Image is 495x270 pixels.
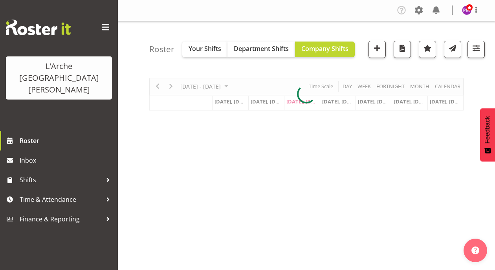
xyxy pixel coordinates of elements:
button: Highlight an important date within the roster. [419,41,436,58]
button: Send a list of all shifts for the selected filtered period to all rostered employees. [444,41,461,58]
div: L'Arche [GEOGRAPHIC_DATA][PERSON_NAME] [14,60,104,96]
button: Filter Shifts [467,41,485,58]
button: Your Shifts [182,42,227,57]
h4: Roster [149,45,174,54]
button: Department Shifts [227,42,295,57]
span: Roster [20,135,114,147]
span: Shifts [20,174,102,186]
button: Download a PDF of the roster according to the set date range. [394,41,411,58]
button: Feedback - Show survey [480,108,495,161]
span: Department Shifts [234,44,289,53]
span: Company Shifts [301,44,348,53]
img: priyadharshini-mani11467.jpg [462,5,471,15]
span: Inbox [20,154,114,166]
span: Finance & Reporting [20,213,102,225]
img: help-xxl-2.png [471,246,479,254]
span: Feedback [484,116,491,143]
button: Company Shifts [295,42,355,57]
button: Add a new shift [368,41,386,58]
span: Time & Attendance [20,194,102,205]
img: Rosterit website logo [6,20,71,35]
span: Your Shifts [189,44,221,53]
